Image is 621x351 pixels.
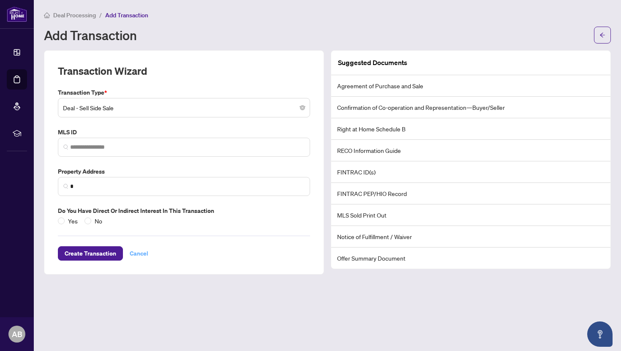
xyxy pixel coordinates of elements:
[130,247,148,260] span: Cancel
[65,247,116,260] span: Create Transaction
[7,6,27,22] img: logo
[300,105,305,110] span: close-circle
[331,75,610,97] li: Agreement of Purchase and Sale
[91,216,106,226] span: No
[63,100,305,116] span: Deal - Sell Side Sale
[12,328,22,340] span: AB
[123,246,155,261] button: Cancel
[331,204,610,226] li: MLS Sold Print Out
[44,12,50,18] span: home
[331,118,610,140] li: Right at Home Schedule B
[331,248,610,269] li: Offer Summary Document
[58,206,310,215] label: Do you have direct or indirect interest in this transaction
[63,144,68,150] img: search_icon
[58,64,147,78] h2: Transaction Wizard
[331,97,610,118] li: Confirmation of Co-operation and Representation—Buyer/Seller
[44,28,137,42] h1: Add Transaction
[331,183,610,204] li: FINTRAC PEP/HIO Record
[587,321,613,347] button: Open asap
[53,11,96,19] span: Deal Processing
[599,32,605,38] span: arrow-left
[331,161,610,183] li: FINTRAC ID(s)
[65,216,81,226] span: Yes
[58,246,123,261] button: Create Transaction
[331,140,610,161] li: RECO Information Guide
[58,167,310,176] label: Property Address
[58,88,310,97] label: Transaction Type
[338,57,407,68] article: Suggested Documents
[99,10,102,20] li: /
[63,184,68,189] img: search_icon
[331,226,610,248] li: Notice of Fulfillment / Waiver
[105,11,148,19] span: Add Transaction
[58,128,310,137] label: MLS ID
